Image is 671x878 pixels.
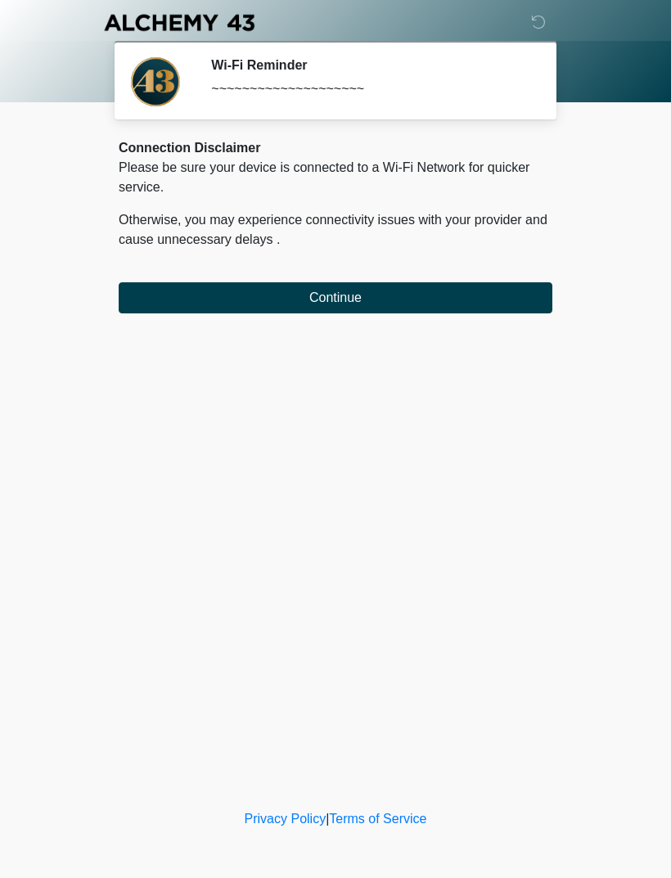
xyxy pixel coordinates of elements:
a: | [326,812,329,826]
a: Terms of Service [329,812,426,826]
p: Otherwise, you may experience connectivity issues with your provider and cause unnecessary delays . [119,210,552,250]
button: Continue [119,282,552,313]
p: Please be sure your device is connected to a Wi-Fi Network for quicker service. [119,158,552,197]
div: ~~~~~~~~~~~~~~~~~~~~ [211,79,528,99]
img: Agent Avatar [131,57,180,106]
img: Alchemy 43 Logo [102,12,256,33]
div: Connection Disclaimer [119,138,552,158]
a: Privacy Policy [245,812,326,826]
h2: Wi-Fi Reminder [211,57,528,73]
